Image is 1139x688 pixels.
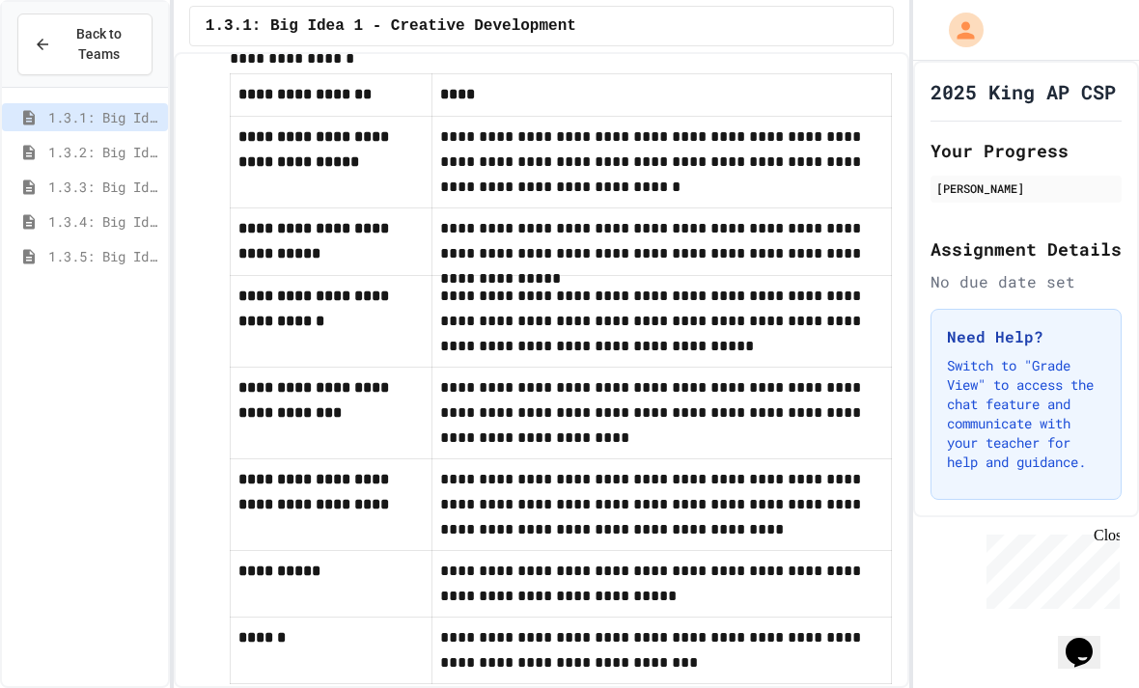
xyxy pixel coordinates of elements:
div: Chat with us now!Close [8,8,133,123]
div: My Account [929,8,988,52]
div: [PERSON_NAME] [936,179,1116,197]
span: 1.3.5: Big Idea 5 - Impact of Computing [48,246,160,266]
h3: Need Help? [947,325,1105,348]
h2: Your Progress [931,137,1122,164]
span: 1.3.1: Big Idea 1 - Creative Development [206,14,576,38]
p: Switch to "Grade View" to access the chat feature and communicate with your teacher for help and ... [947,356,1105,472]
div: No due date set [931,270,1122,293]
span: 1.3.1: Big Idea 1 - Creative Development [48,107,160,127]
h2: Assignment Details [931,235,1122,262]
iframe: chat widget [1058,611,1120,669]
iframe: chat widget [979,527,1120,609]
span: 1.3.3: Big Idea 3 - Algorithms and Programming [48,177,160,197]
h1: 2025 King AP CSP [931,78,1116,105]
button: Back to Teams [17,14,153,75]
span: 1.3.4: Big Idea 4 - Computing Systems and Networks [48,211,160,232]
span: 1.3.2: Big Idea 2 - Data [48,142,160,162]
span: Back to Teams [63,24,136,65]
